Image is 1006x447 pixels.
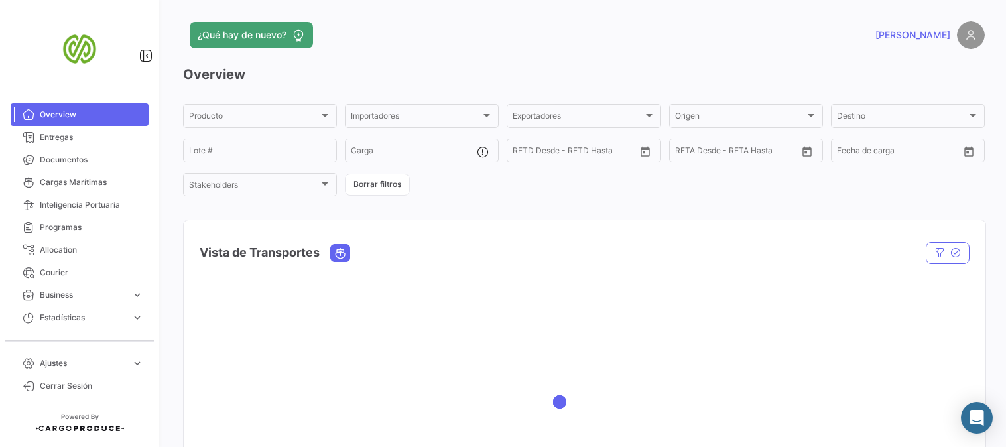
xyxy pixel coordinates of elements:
span: Estadísticas [40,312,126,324]
button: Open calendar [959,141,979,161]
button: Open calendar [635,141,655,161]
span: Courier [40,267,143,279]
button: Open calendar [797,141,817,161]
span: expand_more [131,312,143,324]
a: Cargas Marítimas [11,171,149,194]
span: Ajustes [40,357,126,369]
span: Importadores [351,113,481,123]
span: Business [40,289,126,301]
h4: Vista de Transportes [200,243,320,262]
input: Hasta [870,148,928,157]
span: Destino [837,113,967,123]
input: Desde [837,148,861,157]
span: Entregas [40,131,143,143]
span: Inteligencia Portuaria [40,199,143,211]
span: Exportadores [513,113,643,123]
span: Documentos [40,154,143,166]
a: Entregas [11,126,149,149]
input: Hasta [708,148,767,157]
img: placeholder-user.png [957,21,985,49]
span: Origen [675,113,805,123]
a: Overview [11,103,149,126]
span: Stakeholders [189,182,319,192]
span: expand_more [131,289,143,301]
a: Documentos [11,149,149,171]
span: Cerrar Sesión [40,380,143,392]
button: Ocean [331,245,349,261]
button: Borrar filtros [345,174,410,196]
span: Overview [40,109,143,121]
a: Courier [11,261,149,284]
input: Hasta [546,148,604,157]
a: Allocation [11,239,149,261]
span: expand_more [131,357,143,369]
div: Abrir Intercom Messenger [961,402,993,434]
a: Inteligencia Portuaria [11,194,149,216]
img: san-miguel-logo.png [46,16,113,82]
h3: Overview [183,65,985,84]
span: ¿Qué hay de nuevo? [198,29,286,42]
span: Producto [189,113,319,123]
span: Programas [40,222,143,233]
button: ¿Qué hay de nuevo? [190,22,313,48]
input: Desde [675,148,699,157]
input: Desde [513,148,536,157]
a: Programas [11,216,149,239]
span: Cargas Marítimas [40,176,143,188]
span: [PERSON_NAME] [875,29,950,42]
span: Allocation [40,244,143,256]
